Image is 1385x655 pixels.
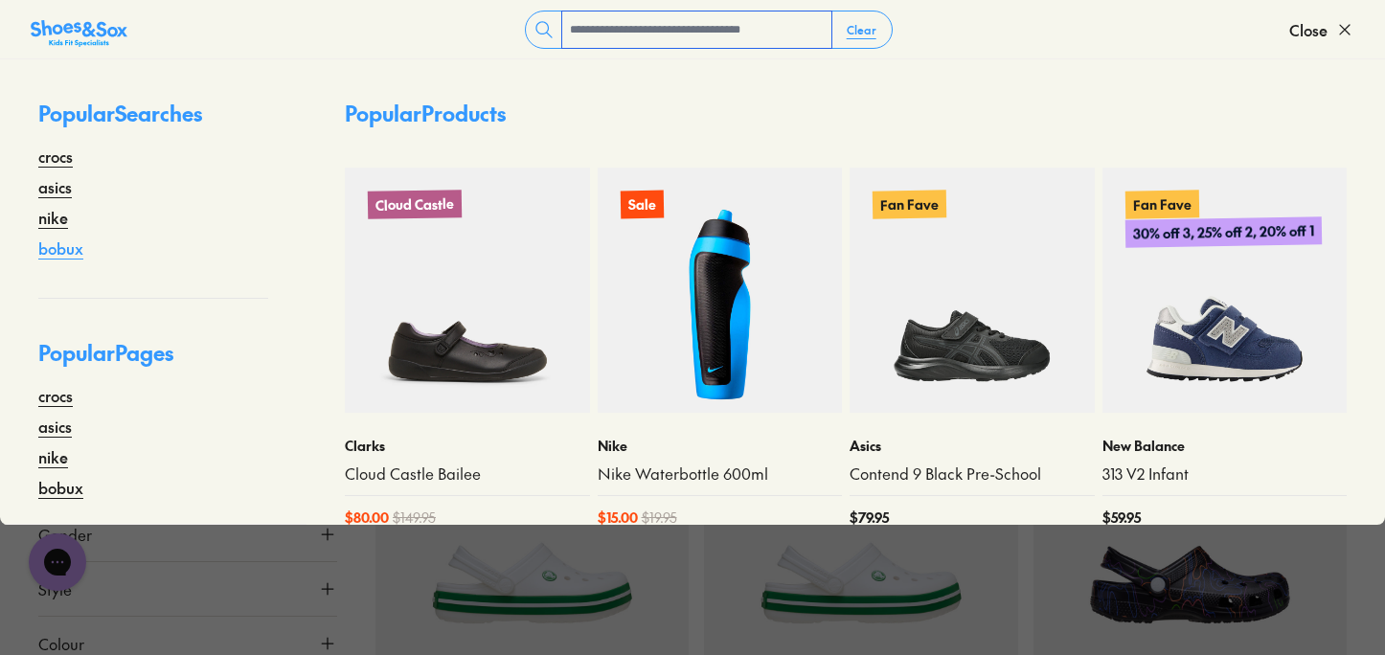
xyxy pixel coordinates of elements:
span: Colour [38,632,84,655]
a: Shoes &amp; Sox [31,14,127,45]
p: Nike [598,436,843,456]
p: Popular Pages [38,337,268,384]
a: bobux [38,237,83,260]
button: Close [1289,9,1354,51]
a: asics [38,415,72,438]
p: New Balance [1102,436,1348,456]
p: Popular Searches [38,98,268,145]
iframe: Gorgias live chat messenger [19,527,96,598]
a: crocs [38,384,73,407]
span: $ 149.95 [393,508,436,528]
button: Gender [38,508,337,561]
a: nike [38,445,68,468]
span: $ 19.95 [642,508,677,528]
a: crocs [38,145,73,168]
button: Clear [831,12,892,47]
a: 313 V2 Infant [1102,463,1348,485]
a: Nike Waterbottle 600ml [598,463,843,485]
p: Fan Fave [1124,190,1198,218]
a: Sale [598,168,843,413]
a: Contend 9 Black Pre-School [850,463,1095,485]
span: $ 15.00 [598,508,638,528]
p: Asics [850,436,1095,456]
p: Sale [620,191,663,219]
p: Fan Fave [873,190,946,218]
p: 30% off 3, 25% off 2, 20% off 1 [1124,216,1321,248]
a: asics [38,175,72,198]
a: nike [38,206,68,229]
a: Fan Fave30% off 3, 25% off 2, 20% off 1 [1102,168,1348,413]
span: $ 79.95 [850,508,889,528]
span: $ 59.95 [1102,508,1141,528]
a: Cloud Castle [345,168,590,413]
a: Fan Fave [850,168,1095,413]
button: Style [38,562,337,616]
span: Close [1289,18,1328,41]
p: Clarks [345,436,590,456]
a: Cloud Castle Bailee [345,463,590,485]
p: Popular Products [345,98,506,129]
img: SNS_Logo_Responsive.svg [31,18,127,49]
a: bobux [38,476,83,499]
p: Cloud Castle [368,190,462,219]
span: $ 80.00 [345,508,389,528]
